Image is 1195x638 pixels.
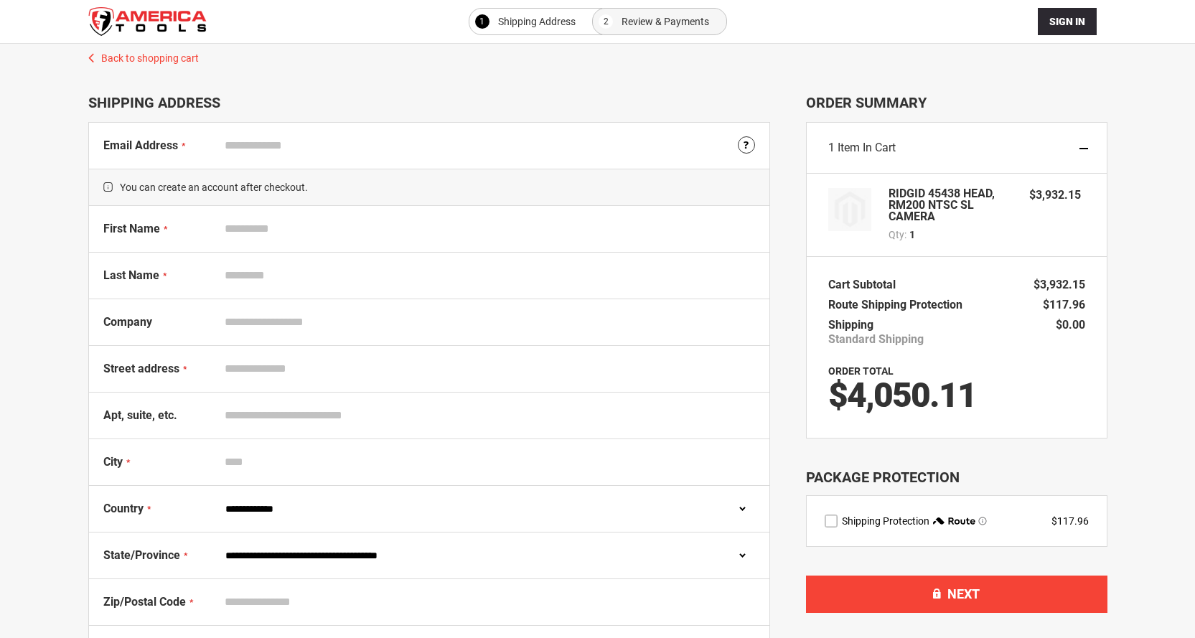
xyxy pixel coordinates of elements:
[1029,188,1081,202] span: $3,932.15
[103,315,152,329] span: Company
[103,268,159,282] span: Last Name
[1034,278,1085,291] span: $3,932.15
[88,94,770,111] div: Shipping Address
[103,222,160,235] span: First Name
[947,586,980,601] span: Next
[978,517,987,525] span: Learn more
[103,548,180,562] span: State/Province
[479,13,484,30] span: 1
[828,275,903,295] th: Cart Subtotal
[806,467,1107,488] div: Package Protection
[103,362,179,375] span: Street address
[828,295,970,315] th: Route Shipping Protection
[1051,514,1089,528] div: $117.96
[828,188,871,231] img: RIDGID 45438 HEAD, RM200 NTSC SL CAMERA
[828,318,873,332] span: Shipping
[622,13,709,30] span: Review & Payments
[103,502,144,515] span: Country
[909,227,915,242] span: 1
[842,515,929,527] span: Shipping Protection
[88,7,207,36] a: store logo
[103,455,123,469] span: City
[103,139,178,152] span: Email Address
[828,332,924,347] span: Standard Shipping
[1056,318,1085,332] span: $0.00
[806,576,1107,613] button: Next
[103,595,186,609] span: Zip/Postal Code
[498,13,576,30] span: Shipping Address
[1038,8,1097,35] button: Sign In
[103,408,177,422] span: Apt, suite, etc.
[88,7,207,36] img: America Tools
[828,141,835,154] span: 1
[89,169,769,206] span: You can create an account after checkout.
[74,44,1122,65] a: Back to shopping cart
[1043,298,1085,311] span: $117.96
[604,13,609,30] span: 2
[806,94,1107,111] span: Order Summary
[1049,16,1085,27] span: Sign In
[825,514,1089,528] div: route shipping protection selector element
[889,188,1016,222] strong: RIDGID 45438 HEAD, RM200 NTSC SL CAMERA
[889,229,904,240] span: Qty
[828,365,894,377] strong: Order Total
[838,141,896,154] span: Item in Cart
[828,375,976,416] span: $4,050.11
